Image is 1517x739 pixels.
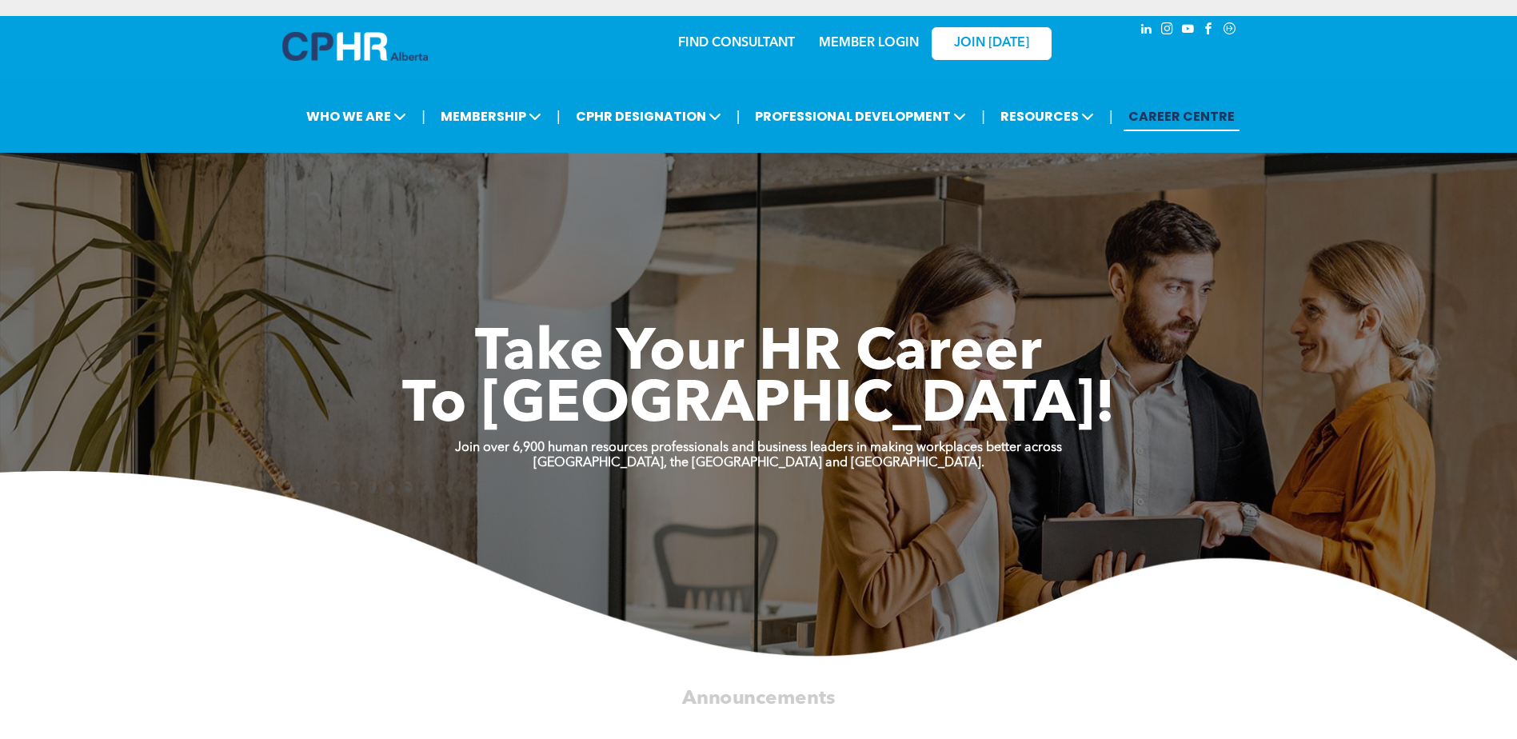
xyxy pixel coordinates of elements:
span: JOIN [DATE] [954,36,1029,51]
li: | [737,100,741,133]
a: Social network [1221,20,1239,42]
span: MEMBERSHIP [436,102,546,131]
li: | [421,100,425,133]
strong: [GEOGRAPHIC_DATA], the [GEOGRAPHIC_DATA] and [GEOGRAPHIC_DATA]. [533,457,984,469]
a: linkedin [1138,20,1156,42]
span: CPHR DESIGNATION [571,102,726,131]
a: FIND CONSULTANT [678,37,795,50]
li: | [557,100,561,133]
a: MEMBER LOGIN [819,37,919,50]
strong: Join over 6,900 human resources professionals and business leaders in making workplaces better ac... [455,441,1062,454]
span: PROFESSIONAL DEVELOPMENT [750,102,971,131]
a: CAREER CENTRE [1124,102,1240,131]
li: | [1109,100,1113,133]
li: | [981,100,985,133]
span: Announcements [682,689,835,708]
span: WHO WE ARE [301,102,411,131]
a: JOIN [DATE] [932,27,1052,60]
a: instagram [1159,20,1176,42]
img: A blue and white logo for cp alberta [282,32,428,61]
span: RESOURCES [996,102,1099,131]
span: To [GEOGRAPHIC_DATA]! [402,377,1116,435]
a: youtube [1180,20,1197,42]
a: facebook [1200,20,1218,42]
span: Take Your HR Career [475,326,1042,383]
